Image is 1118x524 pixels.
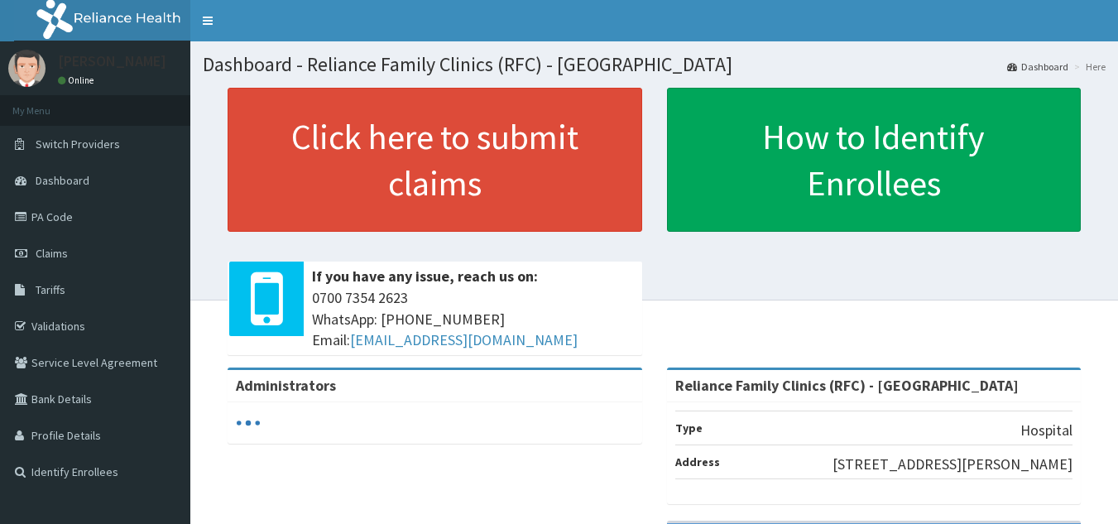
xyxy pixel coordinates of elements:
[1007,60,1068,74] a: Dashboard
[36,246,68,261] span: Claims
[675,421,703,435] b: Type
[36,282,65,297] span: Tariffs
[675,454,720,469] b: Address
[58,54,166,69] p: [PERSON_NAME]
[228,88,642,232] a: Click here to submit claims
[350,330,578,349] a: [EMAIL_ADDRESS][DOMAIN_NAME]
[36,173,89,188] span: Dashboard
[236,411,261,435] svg: audio-loading
[36,137,120,151] span: Switch Providers
[667,88,1082,232] a: How to Identify Enrollees
[675,376,1019,395] strong: Reliance Family Clinics (RFC) - [GEOGRAPHIC_DATA]
[1070,60,1106,74] li: Here
[58,75,98,86] a: Online
[833,454,1072,475] p: [STREET_ADDRESS][PERSON_NAME]
[1020,420,1072,441] p: Hospital
[203,54,1106,75] h1: Dashboard - Reliance Family Clinics (RFC) - [GEOGRAPHIC_DATA]
[8,50,46,87] img: User Image
[236,376,336,395] b: Administrators
[312,287,634,351] span: 0700 7354 2623 WhatsApp: [PHONE_NUMBER] Email:
[312,267,538,286] b: If you have any issue, reach us on:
